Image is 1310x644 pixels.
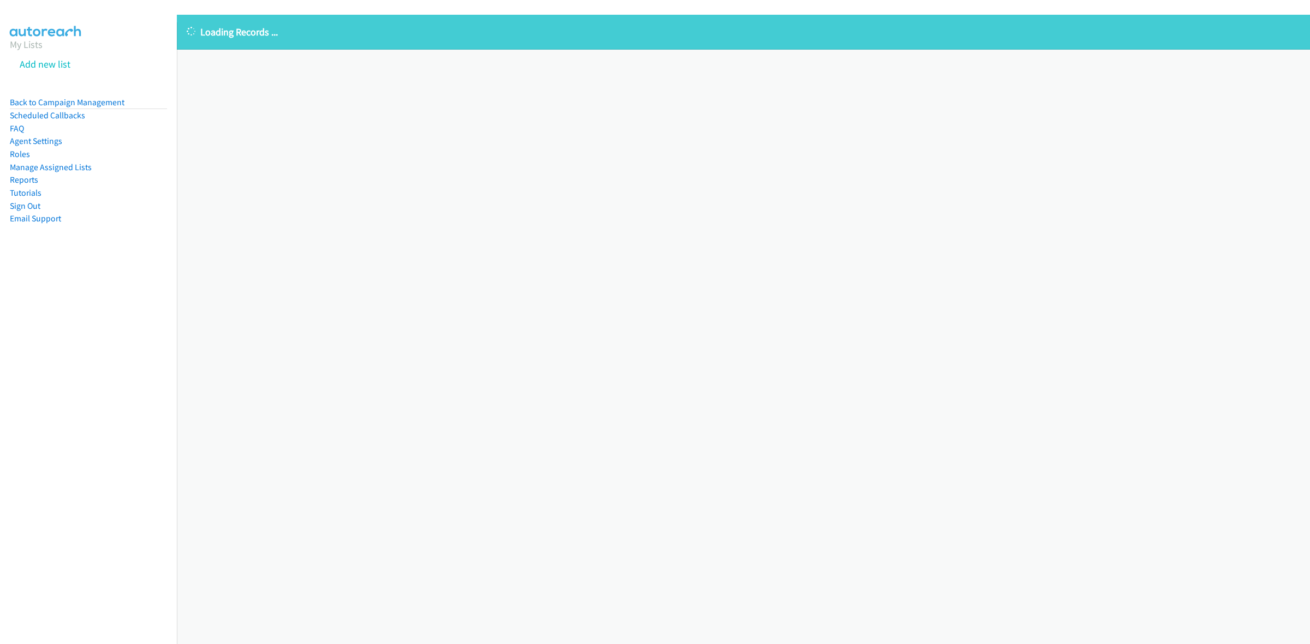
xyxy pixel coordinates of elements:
a: My Lists [10,38,43,51]
a: Add new list [20,58,70,70]
a: Scheduled Callbacks [10,110,85,121]
a: Roles [10,149,30,159]
p: Loading Records ... [187,25,1300,39]
a: Tutorials [10,188,41,198]
a: Back to Campaign Management [10,97,124,107]
a: FAQ [10,123,24,134]
a: Reports [10,174,38,185]
a: Email Support [10,213,61,224]
a: Agent Settings [10,136,62,146]
a: Sign Out [10,201,40,211]
a: Manage Assigned Lists [10,162,92,172]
